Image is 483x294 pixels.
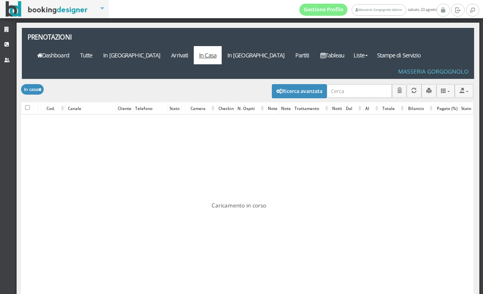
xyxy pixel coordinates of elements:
a: In [GEOGRAPHIC_DATA] [222,46,290,64]
a: Masseria Gorgognolo Admin [352,4,406,16]
a: Liste [350,46,371,64]
a: Arrivati [166,46,194,64]
button: Export [455,84,473,97]
div: Stato [460,103,473,114]
a: Gestione Profilo [299,4,348,16]
div: Trattamento [293,103,330,114]
img: BookingDesigner.com [6,1,88,17]
button: Ricerca avanzata [272,84,327,98]
div: Checkin [217,103,235,114]
a: Prenotazioni [22,28,106,46]
div: N. Ospiti [236,103,266,114]
button: Aggiorna [407,84,422,97]
a: In Casa [194,46,222,64]
div: Cliente [116,103,133,114]
div: Camera [189,103,216,114]
a: Partiti [290,46,315,64]
a: In [GEOGRAPHIC_DATA] [98,46,166,64]
div: Al [364,103,380,114]
a: Tableau [315,46,350,64]
div: Bilancio [406,103,434,114]
div: Pagato (%) [435,103,459,114]
a: Tutte [74,46,98,64]
div: Totale [381,103,406,114]
div: Notti [330,103,344,114]
span: Caricamento in corso [212,202,266,209]
div: Note [280,103,292,114]
div: Stato [168,103,181,114]
div: Canale [66,103,115,114]
div: Dal [344,103,363,114]
span: sabato, 23 agosto [299,4,436,16]
a: Dashboard [32,46,74,64]
div: Cod. [45,103,66,114]
div: Telefono [133,103,167,114]
div: Note [266,103,279,114]
h4: Masseria Gorgognolo [398,68,468,75]
button: In casa [21,84,44,94]
a: Stampe di Servizio [371,46,426,64]
input: Cerca [327,84,392,97]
